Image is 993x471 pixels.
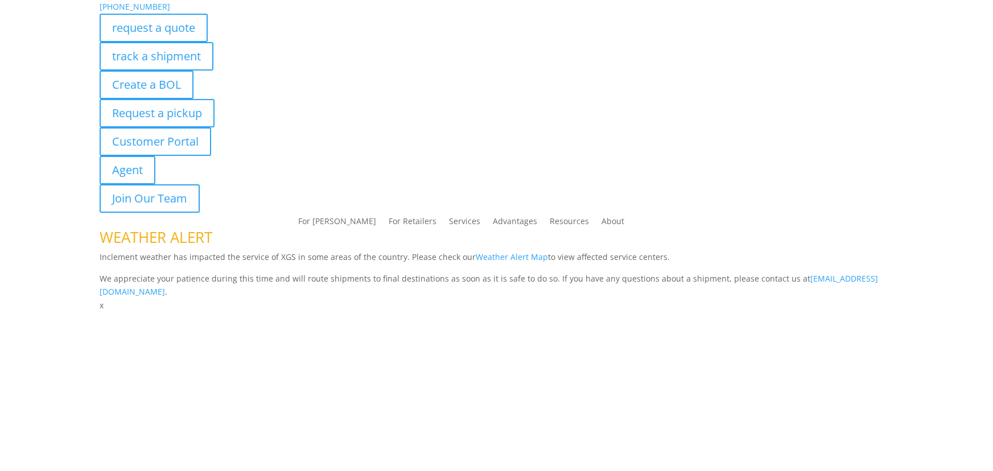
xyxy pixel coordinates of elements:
[100,227,212,247] span: WEATHER ALERT
[100,156,155,184] a: Agent
[100,1,170,12] a: [PHONE_NUMBER]
[100,14,208,42] a: request a quote
[449,217,480,230] a: Services
[550,217,589,230] a: Resources
[601,217,624,230] a: About
[100,42,213,71] a: track a shipment
[100,272,894,299] p: We appreciate your patience during this time and will route shipments to final destinations as so...
[100,99,215,127] a: Request a pickup
[100,335,894,349] p: Complete the form below and a member of our team will be in touch within 24 hours.
[100,250,894,272] p: Inclement weather has impacted the service of XGS in some areas of the country. Please check our ...
[100,127,211,156] a: Customer Portal
[100,312,894,335] h1: Contact Us
[100,184,200,213] a: Join Our Team
[298,217,376,230] a: For [PERSON_NAME]
[100,71,193,99] a: Create a BOL
[476,251,548,262] a: Weather Alert Map
[389,217,436,230] a: For Retailers
[493,217,537,230] a: Advantages
[100,299,894,312] p: x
